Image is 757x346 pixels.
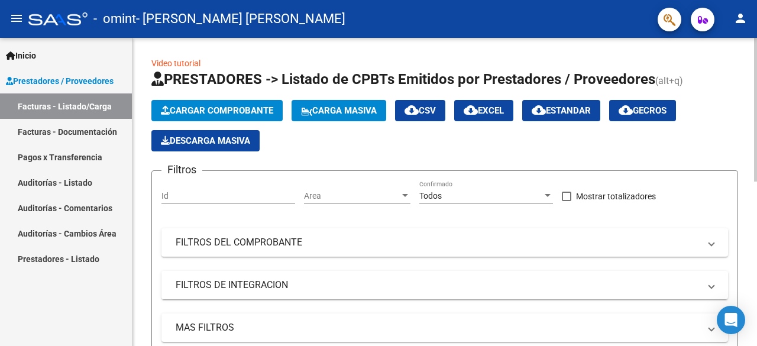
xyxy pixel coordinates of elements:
span: EXCEL [464,105,504,116]
mat-icon: cloud_download [464,103,478,117]
mat-panel-title: MAS FILTROS [176,321,700,334]
span: Todos [419,191,442,201]
app-download-masive: Descarga masiva de comprobantes (adjuntos) [151,130,260,151]
mat-expansion-panel-header: FILTROS DE INTEGRACION [161,271,728,299]
span: Area [304,191,400,201]
mat-icon: menu [9,11,24,25]
button: Carga Masiva [292,100,386,121]
button: Descarga Masiva [151,130,260,151]
mat-icon: person [733,11,748,25]
span: - [PERSON_NAME] [PERSON_NAME] [136,6,345,32]
span: Gecros [619,105,667,116]
span: Carga Masiva [301,105,377,116]
button: CSV [395,100,445,121]
span: Descarga Masiva [161,135,250,146]
span: Mostrar totalizadores [576,189,656,203]
a: Video tutorial [151,59,200,68]
div: Open Intercom Messenger [717,306,745,334]
mat-expansion-panel-header: FILTROS DEL COMPROBANTE [161,228,728,257]
button: Cargar Comprobante [151,100,283,121]
span: CSV [405,105,436,116]
span: Cargar Comprobante [161,105,273,116]
h3: Filtros [161,161,202,178]
span: PRESTADORES -> Listado de CPBTs Emitidos por Prestadores / Proveedores [151,71,655,88]
mat-expansion-panel-header: MAS FILTROS [161,313,728,342]
button: Gecros [609,100,676,121]
mat-icon: cloud_download [405,103,419,117]
mat-panel-title: FILTROS DEL COMPROBANTE [176,236,700,249]
button: EXCEL [454,100,513,121]
mat-panel-title: FILTROS DE INTEGRACION [176,279,700,292]
span: - omint [93,6,136,32]
span: (alt+q) [655,75,683,86]
button: Estandar [522,100,600,121]
span: Inicio [6,49,36,62]
span: Estandar [532,105,591,116]
span: Prestadores / Proveedores [6,75,114,88]
mat-icon: cloud_download [619,103,633,117]
mat-icon: cloud_download [532,103,546,117]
